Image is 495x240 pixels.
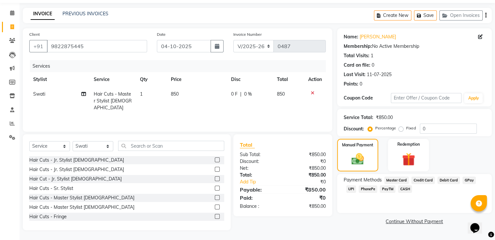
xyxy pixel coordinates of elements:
span: Credit Card [411,177,435,184]
div: ₹850.00 [283,203,331,210]
span: | [240,91,241,98]
span: 850 [171,91,179,97]
div: ₹0 [291,179,330,185]
a: Add Tip [235,179,291,185]
span: PhonePe [359,185,377,193]
div: Hair Cuts - Fringe [29,213,67,220]
label: Redemption [397,141,420,147]
label: Date [157,32,166,37]
div: Discount: [235,158,283,165]
div: Service Total: [344,114,373,121]
div: 1 [371,52,373,59]
div: 0 [360,81,362,87]
button: Apply [464,93,483,103]
span: 0 % [244,91,252,98]
div: ₹0 [283,194,331,202]
label: Invoice Number [233,32,262,37]
label: Client [29,32,40,37]
span: UPI [346,185,356,193]
img: _gift.svg [398,151,419,167]
div: Last Visit: [344,71,365,78]
img: _cash.svg [348,152,368,166]
div: Hair Cut - Jr. Stylist [DEMOGRAPHIC_DATA] [29,176,122,182]
div: Total Visits: [344,52,369,59]
div: Hair Cuts - Jr. Stylist [DEMOGRAPHIC_DATA] [29,157,124,164]
div: Services [30,60,331,72]
div: Paid: [235,194,283,202]
div: ₹850.00 [283,172,331,179]
label: Manual Payment [342,142,373,148]
div: Hair Cuts - Sr. Stylist [29,185,73,192]
input: Enter Offer / Coupon Code [391,93,462,103]
div: Payable: [235,186,283,193]
div: ₹850.00 [283,186,331,193]
button: Create New [374,10,411,20]
button: +91 [29,40,48,52]
iframe: chat widget [468,214,488,233]
a: INVOICE [31,8,55,20]
span: Hair Cuts - Master Stylist [DEMOGRAPHIC_DATA] [94,91,132,111]
div: 11-07-2025 [367,71,392,78]
div: 0 [372,62,374,69]
div: ₹850.00 [376,114,393,121]
th: Total [273,72,304,87]
input: Search or Scan [118,141,224,151]
div: No Active Membership [344,43,485,50]
span: PayTM [380,185,395,193]
div: Card on file: [344,62,370,69]
button: Open Invoices [439,10,483,20]
th: Action [304,72,326,87]
span: CASH [398,185,412,193]
div: Discount: [344,126,364,132]
span: Swati [33,91,45,97]
a: [PERSON_NAME] [360,33,396,40]
div: Net: [235,165,283,172]
div: Balance : [235,203,283,210]
div: Sub Total: [235,151,283,158]
div: ₹850.00 [283,165,331,172]
span: GPay [462,177,476,184]
div: ₹850.00 [283,151,331,158]
div: Membership: [344,43,372,50]
span: Debit Card [437,177,460,184]
a: PREVIOUS INVOICES [62,11,108,17]
div: Name: [344,33,358,40]
span: Total [240,141,255,148]
span: Payment Methods [344,177,382,183]
label: Percentage [375,125,396,131]
label: Fixed [406,125,416,131]
div: Hair Cuts - Jr. Stylist [DEMOGRAPHIC_DATA] [29,166,124,173]
th: Stylist [29,72,90,87]
span: 1 [140,91,143,97]
th: Disc [227,72,273,87]
span: 850 [277,91,285,97]
div: ₹0 [283,158,331,165]
a: Continue Without Payment [338,218,490,225]
th: Price [167,72,227,87]
span: 0 F [231,91,238,98]
input: Search by Name/Mobile/Email/Code [47,40,147,52]
div: Hair Cuts - Master Stylist [DEMOGRAPHIC_DATA] [29,204,134,211]
th: Qty [136,72,167,87]
span: Master Card [384,177,409,184]
div: Points: [344,81,358,87]
div: Coupon Code [344,95,391,101]
div: Hair Cuts - Master Stylist [DEMOGRAPHIC_DATA] [29,194,134,201]
button: Save [414,10,437,20]
div: Total: [235,172,283,179]
th: Service [90,72,136,87]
